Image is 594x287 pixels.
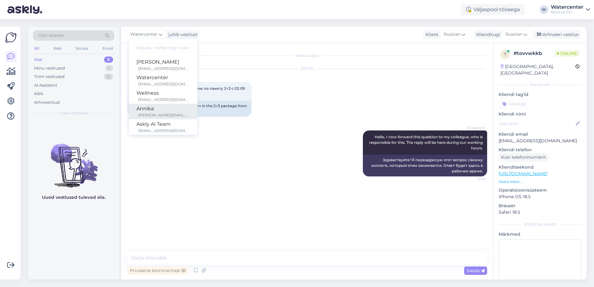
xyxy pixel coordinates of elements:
div: Arhiveeri vestlus [533,30,581,39]
span: Russian [444,31,460,38]
p: Klienditeekond [499,164,582,171]
a: [PERSON_NAME][EMAIL_ADDRESS][DOMAIN_NAME] [129,57,197,73]
img: No chats [28,133,119,189]
div: 0 [104,74,113,80]
span: t [504,52,506,57]
div: Noorus OÜ [551,10,583,15]
span: Otsi kliente [39,32,63,39]
div: Здравствуйте! Я переадресую этот вопрос своему коллеге, который этим занимается. Ответ будет здес... [363,155,487,176]
div: 1 [105,65,113,71]
div: W [540,5,548,14]
div: Privaatne kommentaar [127,266,188,275]
div: Annika [136,105,190,112]
div: Watercenter [136,74,190,81]
div: [GEOGRAPHIC_DATA], [GEOGRAPHIC_DATA] [500,63,575,76]
div: Vestlus algas [127,53,487,58]
span: Watercenter [130,31,158,38]
img: Askly Logo [5,32,17,43]
p: Brauser [499,203,582,209]
a: Askly AI Team[EMAIL_ADDRESS][DOMAIN_NAME] [129,119,197,135]
p: Märkmed [499,231,582,238]
p: Operatsioonisüsteem [499,187,582,194]
div: 0 [104,57,113,63]
a: Annika[PERSON_NAME][EMAIL_ADDRESS][DOMAIN_NAME] [129,104,197,119]
a: Wellness[EMAIL_ADDRESS][DOMAIN_NAME] [129,88,197,104]
span: Uued vestlused [59,110,88,116]
div: I would like to book accommodation in the 2=3 package from 02.09 in the Suite room [127,101,252,117]
a: WatercenterNoorus OÜ [551,5,590,15]
p: Kliendi tag'id [499,91,582,98]
div: Uus [34,57,42,63]
div: # tovvwkkb [514,50,555,57]
div: [EMAIL_ADDRESS][DOMAIN_NAME] [138,81,190,87]
div: [PERSON_NAME] [136,58,190,66]
div: Klient [423,31,438,38]
a: [URL][DOMAIN_NAME] [499,171,547,176]
p: Safari 18.5 [499,209,582,216]
div: AI Assistent [34,82,57,89]
div: [DATE] [127,66,487,71]
div: Socials [74,44,89,52]
div: Kliendi info [499,82,582,88]
span: Hello, I now forward this question to my colleague, who is responsible for this. The reply will b... [369,134,484,150]
span: AI Assistent [462,125,485,130]
div: Tiimi vestlused [34,74,65,80]
p: iPhone OS 18.5 [499,194,582,200]
input: Lisa nimi [499,120,574,127]
span: Saada [467,268,485,273]
div: Arhiveeritud [34,99,60,106]
div: Askly AI Team [136,121,190,128]
a: Watercenter[EMAIL_ADDRESS][DOMAIN_NAME] [129,73,197,88]
input: Kirjuta, millist tag'i otsid [134,43,192,53]
p: Kliendi telefon [499,147,582,153]
p: Kliendi nimi [499,111,582,117]
div: Küsi telefoninumbrit [499,153,549,162]
span: 10:33 [462,177,485,181]
div: Väljaspool tööaega [461,4,525,15]
div: Minu vestlused [34,65,65,71]
input: Lisa tag [499,99,582,108]
span: Russian [505,31,522,38]
div: [EMAIL_ADDRESS][DOMAIN_NAME] [138,128,190,134]
div: juhib vestlust [166,31,198,38]
div: [PERSON_NAME] [499,222,582,227]
p: Uued vestlused tulevad siia. [42,194,106,201]
div: [PERSON_NAME][EMAIL_ADDRESS][DOMAIN_NAME] [138,112,190,118]
div: Wellness [136,89,190,97]
div: Watercenter [551,5,583,10]
div: Email [101,44,114,52]
p: Vaata edasi ... [499,179,582,184]
p: [EMAIL_ADDRESS][DOMAIN_NAME] [499,138,582,144]
p: Kliendi email [499,131,582,138]
span: Online [555,50,580,57]
div: All [33,44,40,52]
div: [EMAIL_ADDRESS][DOMAIN_NAME] [138,66,190,71]
div: [EMAIL_ADDRESS][DOMAIN_NAME] [138,97,190,102]
div: Kõik [34,91,43,97]
div: Klienditugi [474,31,500,38]
div: Web [52,44,63,52]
